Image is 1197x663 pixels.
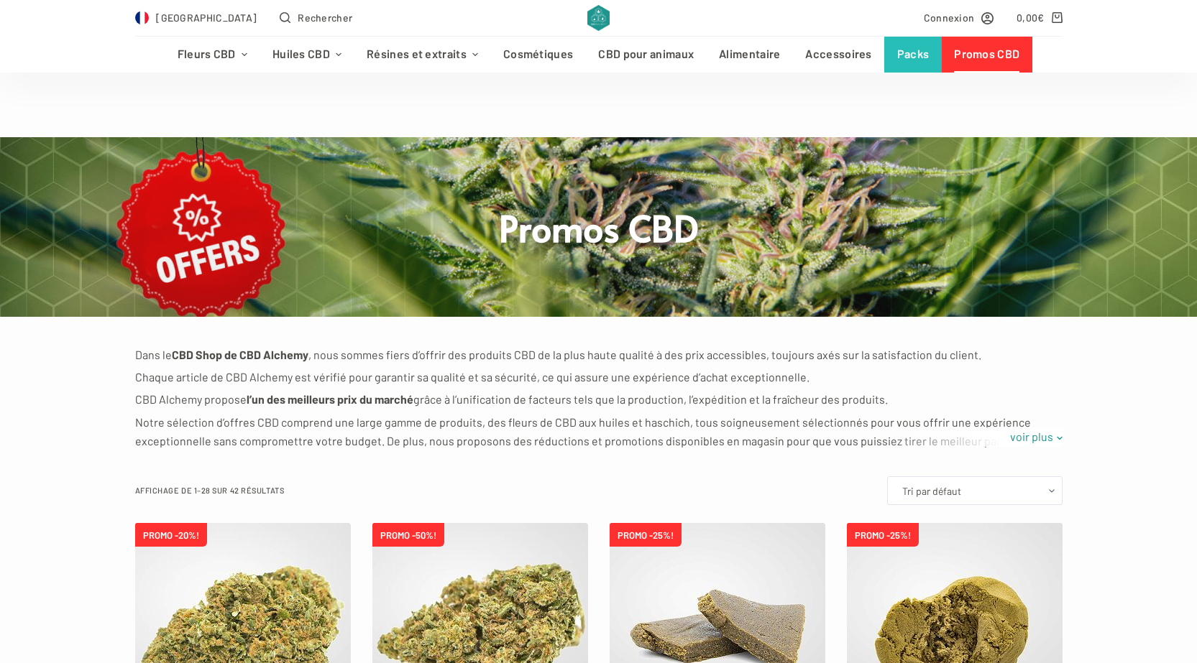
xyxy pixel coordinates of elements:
[156,9,257,26] span: [GEOGRAPHIC_DATA]
[135,9,257,26] a: Select Country
[924,9,994,26] a: Connexion
[135,11,150,25] img: FR Flag
[172,348,308,361] strong: CBD Shop de CBD Alchemy
[135,523,207,547] span: PROMO -20%!
[1017,9,1062,26] a: Panier d’achat
[847,523,919,547] span: PROMO -25%!
[165,37,260,73] a: Fleurs CBD
[247,392,413,406] strong: l’un des meilleurs prix du marché
[707,37,793,73] a: Alimentaire
[354,37,491,73] a: Résines et extraits
[1017,11,1045,24] bdi: 0,00
[135,346,1063,364] p: Dans le , nous sommes fiers d’offrir des produits CBD de la plus haute qualité à des prix accessi...
[587,5,610,31] img: CBD Alchemy
[260,37,354,73] a: Huiles CBD
[586,37,707,73] a: CBD pour animaux
[135,390,1063,409] p: CBD Alchemy propose grâce à l’unification de facteurs tels que la production, l’expédition et la ...
[942,37,1032,73] a: Promos CBD
[884,37,942,73] a: Packs
[165,37,1032,73] nav: Menu d’en-tête
[610,523,682,547] span: PROMO -25%!
[887,476,1063,505] select: Commande
[491,37,586,73] a: Cosmétiques
[135,413,1063,470] p: Notre sélection d’offres CBD comprend une large gamme de produits, des fleurs de CBD aux huiles e...
[135,368,1063,386] p: Chaque article de CBD Alchemy est vérifié pour garantir sa qualité et sa sécurité, ce qui assure ...
[1001,427,1063,446] a: voir plus
[1037,11,1044,24] span: €
[372,523,444,547] span: PROMO -50%!
[280,9,352,26] button: Ouvrir le formulaire de recherche
[329,204,868,251] h1: Promos CBD
[924,9,975,26] span: Connexion
[298,9,352,26] span: Rechercher
[135,484,285,497] p: Affichage de 1–28 sur 42 résultats
[793,37,884,73] a: Accessoires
